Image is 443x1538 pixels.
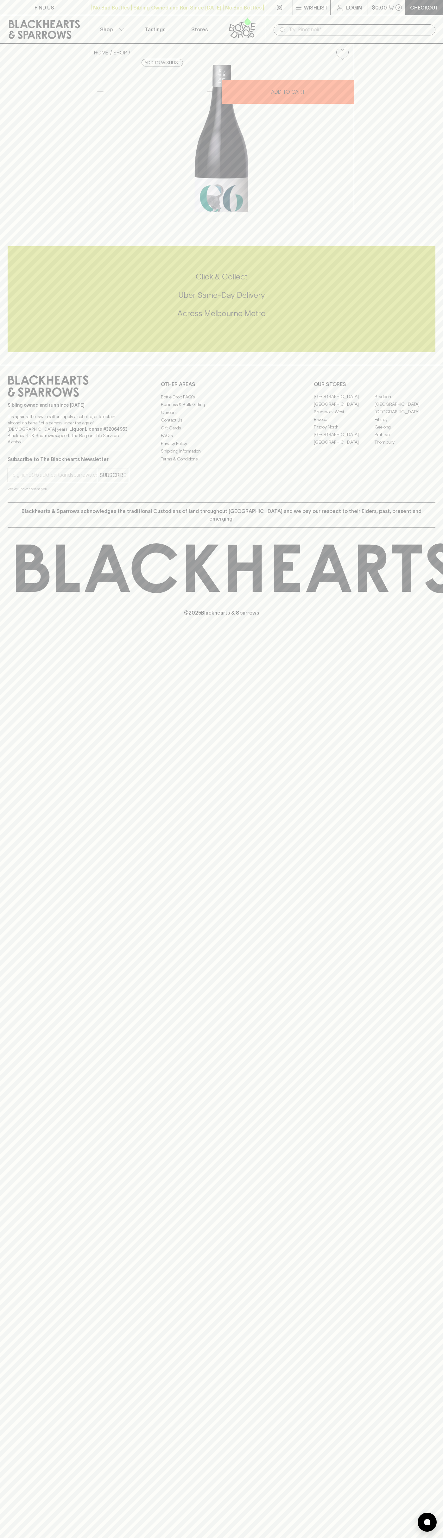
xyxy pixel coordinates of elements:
[314,416,375,423] a: Elwood
[161,409,282,416] a: Careers
[334,46,351,62] button: Add to wishlist
[161,401,282,409] a: Business & Bulk Gifting
[8,413,129,445] p: It is against the law to sell or supply alcohol to, or to obtain alcohol on behalf of a person un...
[113,50,127,55] a: SHOP
[8,308,435,319] h5: Across Melbourne Metro
[314,380,435,388] p: OUR STORES
[410,4,439,11] p: Checkout
[375,408,435,416] a: [GEOGRAPHIC_DATA]
[314,423,375,431] a: Fitzroy North
[375,439,435,446] a: Thornbury
[191,26,208,33] p: Stores
[142,59,183,66] button: Add to wishlist
[177,15,222,43] a: Stores
[375,423,435,431] a: Geelong
[8,402,129,408] p: Sibling owned and run since [DATE]
[161,393,282,401] a: Bottle Drop FAQ's
[271,88,305,96] p: ADD TO CART
[8,272,435,282] h5: Click & Collect
[35,4,54,11] p: FIND US
[8,246,435,352] div: Call to action block
[13,470,97,480] input: e.g. jane@blackheartsandsparrows.com.au
[100,26,113,33] p: Shop
[89,65,354,212] img: 41482.png
[314,408,375,416] a: Brunswick West
[69,427,128,432] strong: Liquor License #32064953
[314,439,375,446] a: [GEOGRAPHIC_DATA]
[314,401,375,408] a: [GEOGRAPHIC_DATA]
[145,26,165,33] p: Tastings
[12,507,431,522] p: Blackhearts & Sparrows acknowledges the traditional Custodians of land throughout [GEOGRAPHIC_DAT...
[375,416,435,423] a: Fitzroy
[161,432,282,440] a: FAQ's
[397,6,400,9] p: 0
[161,380,282,388] p: OTHER AREAS
[424,1519,430,1525] img: bubble-icon
[346,4,362,11] p: Login
[161,424,282,432] a: Gift Cards
[8,486,129,492] p: We will never spam you
[222,80,354,104] button: ADD TO CART
[100,471,126,479] p: SUBSCRIBE
[161,455,282,463] a: Terms & Conditions
[161,416,282,424] a: Contact Us
[314,431,375,439] a: [GEOGRAPHIC_DATA]
[161,440,282,447] a: Privacy Policy
[94,50,109,55] a: HOME
[375,393,435,401] a: Braddon
[314,393,375,401] a: [GEOGRAPHIC_DATA]
[375,401,435,408] a: [GEOGRAPHIC_DATA]
[372,4,387,11] p: $0.00
[289,25,430,35] input: Try "Pinot noir"
[375,431,435,439] a: Prahran
[8,455,129,463] p: Subscribe to The Blackhearts Newsletter
[161,447,282,455] a: Shipping Information
[97,468,129,482] button: SUBSCRIBE
[304,4,328,11] p: Wishlist
[89,15,133,43] button: Shop
[8,290,435,300] h5: Uber Same-Day Delivery
[133,15,177,43] a: Tastings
